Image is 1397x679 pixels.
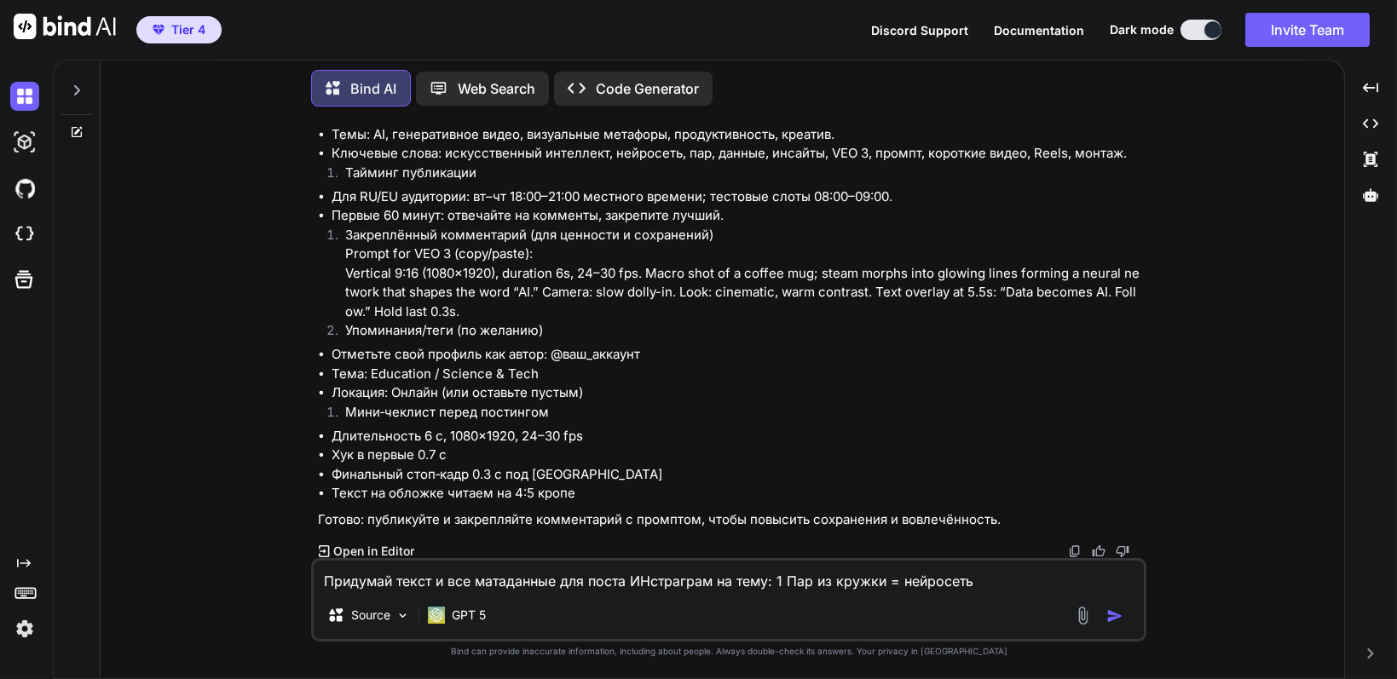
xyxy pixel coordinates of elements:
li: Первые 60 минут: отвечайте на комменты, закрепите лучший. [332,206,1143,226]
li: Для RU/EU аудитории: вт–чт 18:00–21:00 местного времени; тестовые слоты 08:00–09:00. [332,187,1143,207]
img: Pick Models [395,608,410,623]
img: copy [1068,544,1082,558]
li: Ключевые слова: искусственный интеллект, нейросеть, пар, данные, инсайты, VEO 3, промпт, короткие... [332,144,1143,164]
span: Dark mode [1110,21,1174,38]
p: Bind can provide inaccurate information, including about people. Always double-check its answers.... [311,645,1146,658]
span: Discord Support [871,23,968,37]
p: Bind AI [350,78,396,99]
li: Отметьте свой профиль как автор: @ваш_аккаунт [332,345,1143,365]
img: cloudideIcon [10,220,39,249]
img: Bind AI [14,14,116,39]
li: Мини‑чеклист перед постингом [332,403,1143,427]
p: Source [351,607,390,624]
li: Финальный стоп‑кадр 0.3 с под [GEOGRAPHIC_DATA] [332,465,1143,485]
img: premium [153,25,165,35]
button: Discord Support [871,21,968,39]
li: Хук в первые 0.7 с [332,446,1143,465]
img: darkChat [10,82,39,111]
p: Готово: публикуйте и закрепляйте комментарий с промптом, чтобы повысить сохранения и вовлечённость. [318,510,1143,530]
li: Темы: AI, генеративное видео, визуальные метафоры, продуктивность, креатив. [332,125,1143,145]
img: like [1092,544,1105,558]
li: Длительность 6 с, 1080×1920, 24–30 fps [332,427,1143,446]
li: Тема: Education / Science & Tech [332,365,1143,384]
li: Локация: Онлайн (или оставьте пустым) [332,383,1143,403]
img: attachment [1073,606,1093,625]
p: GPT 5 [452,607,486,624]
p: Open in Editor [333,543,414,560]
button: Documentation [994,21,1084,39]
span: Documentation [994,23,1084,37]
button: Invite Team [1245,13,1370,47]
li: Тайминг публикации [332,164,1143,187]
p: Упоминания/теги (по желанию) [345,321,1143,341]
p: Code Generator [596,78,699,99]
img: githubDark [10,174,39,203]
img: icon [1106,607,1123,624]
img: GPT 5 [428,607,445,624]
button: premiumTier 4 [136,16,222,43]
img: settings [10,614,39,643]
p: Закреплённый комментарий (для ценности и сохранений) Prompt for VEO 3 (copy/paste): Vertical 9:16... [345,226,1143,322]
img: dislike [1116,544,1129,558]
img: darkAi-studio [10,128,39,157]
li: Текст на обложке читаем на 4:5 кропе [332,484,1143,503]
span: Tier 4 [171,21,205,38]
p: Web Search [458,78,535,99]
